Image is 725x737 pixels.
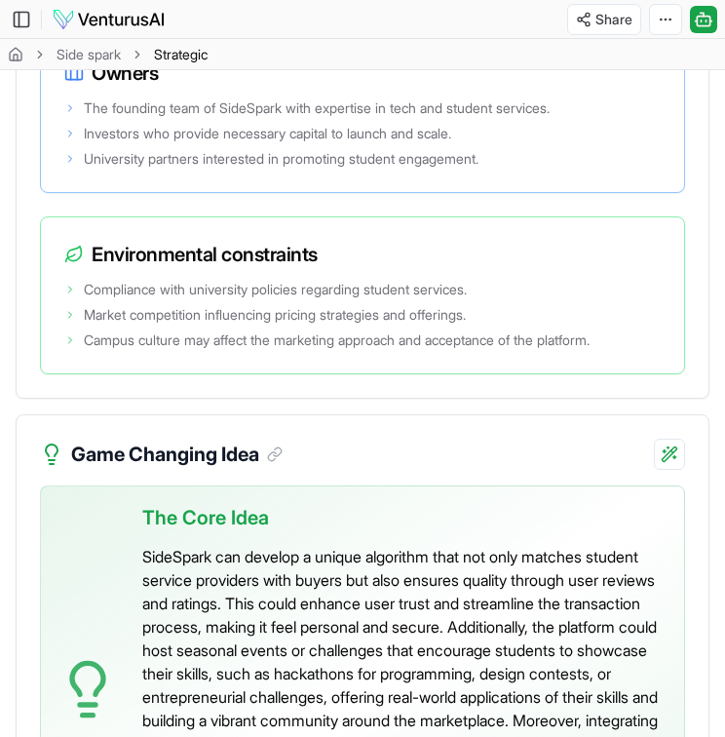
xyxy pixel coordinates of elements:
[84,149,478,169] span: University partners interested in promoting student engagement.
[84,124,451,143] span: Investors who provide necessary capital to launch and scale.
[84,330,590,350] span: Campus culture may affect the marketing approach and acceptance of the platform.
[64,241,661,268] h3: Environmental constraints
[71,439,283,470] h3: Game Changing Idea
[595,10,632,29] span: Share
[84,98,550,118] span: The founding team of SideSpark with expertise in tech and student services.
[8,45,208,64] nav: breadcrumb
[64,59,661,87] h3: Owners
[52,8,166,31] img: logo
[84,305,466,325] span: Market competition influencing pricing strategies and offerings.
[142,502,269,533] span: The Core Idea
[57,45,121,64] a: Side spark
[84,280,467,299] span: Compliance with university policies regarding student services.
[154,45,208,64] span: Strategic
[567,4,641,35] button: Share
